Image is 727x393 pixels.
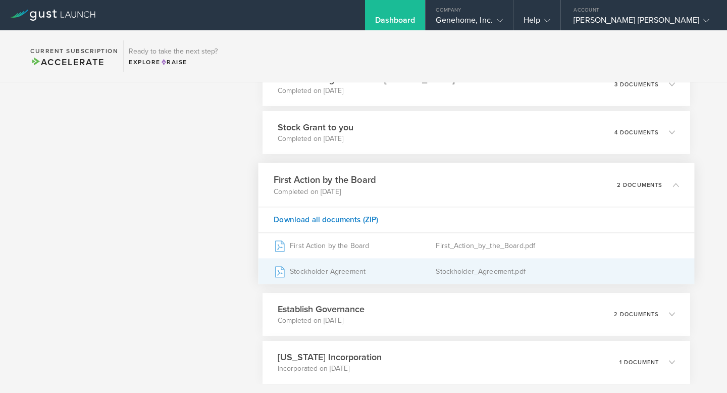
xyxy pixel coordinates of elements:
[278,121,353,134] h3: Stock Grant to you
[278,364,382,374] p: Incorporated on [DATE]
[278,316,365,326] p: Completed on [DATE]
[436,233,679,258] div: First_Action_by_the_Board.pdf
[375,15,416,30] div: Dashboard
[278,351,382,364] h3: [US_STATE] Incorporation
[258,207,694,232] div: Download all documents (ZIP)
[161,59,187,66] span: Raise
[30,48,118,54] h2: Current Subscription
[30,57,104,68] span: Accelerate
[524,15,550,30] div: Help
[278,303,365,316] h3: Establish Governance
[619,360,659,365] p: 1 document
[614,130,659,135] p: 4 documents
[274,173,376,186] h3: First Action by the Board
[274,259,436,284] div: Stockholder Agreement
[278,134,353,144] p: Completed on [DATE]
[129,48,218,55] h3: Ready to take the next step?
[574,15,709,30] div: [PERSON_NAME] [PERSON_NAME]
[616,182,662,187] p: 2 documents
[436,15,502,30] div: Genehome, Inc.
[614,82,659,87] p: 3 documents
[278,86,455,96] p: Completed on [DATE]
[274,186,376,197] p: Completed on [DATE]
[677,345,727,393] iframe: Chat Widget
[436,259,679,284] div: Stockholder_Agreement.pdf
[123,40,223,72] div: Ready to take the next step?ExploreRaise
[129,58,218,67] div: Explore
[614,312,659,317] p: 2 documents
[274,233,436,258] div: First Action by the Board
